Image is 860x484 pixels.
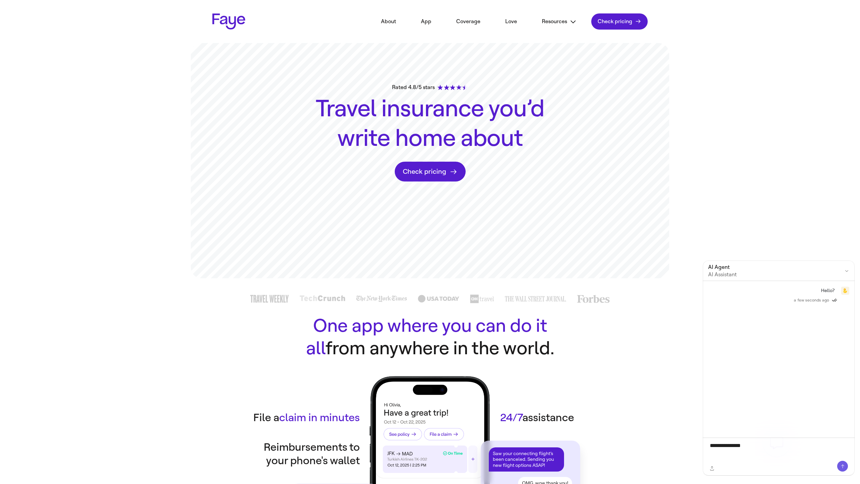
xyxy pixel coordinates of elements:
[708,263,833,271] span: AI Agent
[842,288,848,293] svg: Quack Logo
[842,266,851,275] button: Close chat
[371,14,406,29] a: About
[446,14,490,29] a: Coverage
[500,411,522,424] strong: 24/7
[489,447,564,472] div: Saw your connecting flight’s been canceled. Sending you new flight options ASAP!
[708,465,716,472] button: Upload file
[212,13,245,30] a: Faye Logo
[703,260,855,476] div: AI Agent Chat
[253,411,360,425] div: File a
[532,14,587,29] button: Resources
[794,297,829,303] span: a few seconds ago
[296,315,564,360] h2: from anywhere in the world.
[306,315,547,359] strong: One app where you can do it all
[837,461,848,472] button: Send message
[710,442,834,463] textarea: Ask anything...
[411,14,441,29] a: App
[500,411,574,425] div: assistance
[395,162,466,182] a: Check pricing
[495,14,527,29] a: Love
[591,13,648,30] a: Check pricing
[821,287,834,294] p: Hello?
[708,271,833,278] span: AI Assistant
[309,94,551,153] h1: Travel insurance you’d write home about
[247,441,360,468] div: Reimbursements to your phone's wallet
[279,411,360,424] strong: claim in minutes
[392,83,468,91] div: Rated 4.8/5 stars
